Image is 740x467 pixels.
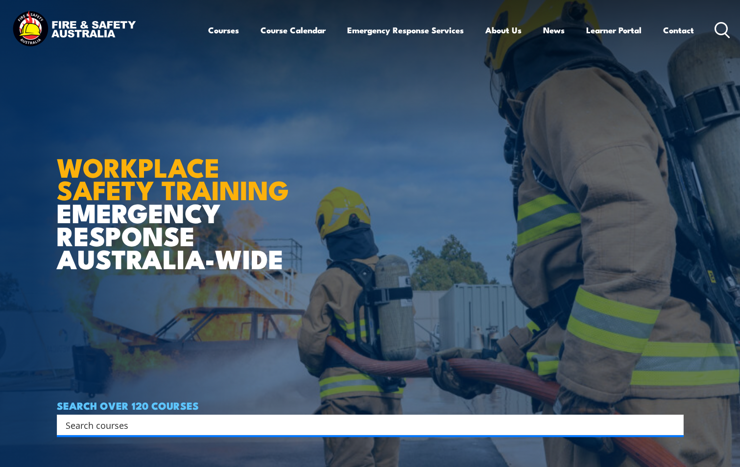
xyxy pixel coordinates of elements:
form: Search form [68,418,664,432]
a: Emergency Response Services [347,17,464,43]
a: Course Calendar [261,17,326,43]
input: Search input [66,418,662,432]
a: Contact [663,17,694,43]
a: About Us [485,17,522,43]
h1: EMERGENCY RESPONSE AUSTRALIA-WIDE [57,131,296,270]
a: News [543,17,565,43]
strong: WORKPLACE SAFETY TRAINING [57,146,289,210]
h4: SEARCH OVER 120 COURSES [57,400,684,411]
a: Courses [208,17,239,43]
a: Learner Portal [586,17,642,43]
button: Search magnifier button [667,418,680,432]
